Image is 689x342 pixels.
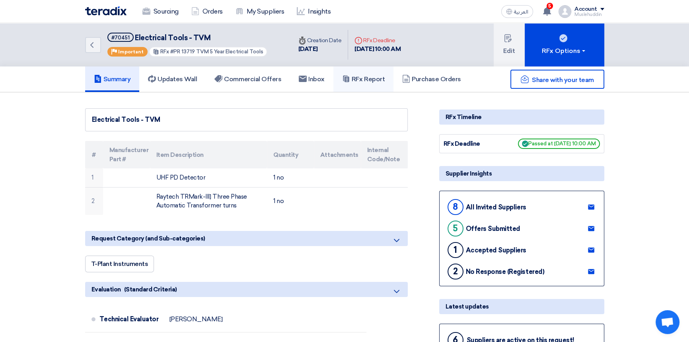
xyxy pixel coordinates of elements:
td: 2 [85,187,103,215]
th: Attachments [314,141,361,168]
a: Commercial Offers [206,66,290,92]
div: Technical Evaluator [99,310,163,329]
h5: RFx Report [342,75,385,83]
div: RFx Deadline [444,139,503,149]
div: [PERSON_NAME] [169,315,223,323]
img: profile_test.png [559,5,571,18]
span: #PR 13719 TVM 5 Year Electrical Tools [170,49,263,55]
span: العربية [514,9,528,15]
td: 1 [85,168,103,187]
button: RFx Options [525,23,604,66]
div: All Invited Suppliers [466,203,526,211]
a: My Suppliers [229,3,290,20]
div: [DATE] 10:00 AM [354,45,401,54]
div: Account [574,6,597,13]
a: Sourcing [136,3,185,20]
th: Internal Code/Note [361,141,408,168]
th: Quantity [267,141,314,168]
div: 8 [448,199,463,215]
h5: Commercial Offers [214,75,281,83]
button: Edit [494,23,525,66]
div: 2 [448,264,463,279]
h5: Inbox [299,75,325,83]
td: UHF PD Detector [150,168,267,187]
a: Purchase Orders [393,66,470,92]
a: RFx Report [333,66,393,92]
td: 1 no [267,168,314,187]
img: Teradix logo [85,6,127,16]
span: Share with your team [532,76,594,84]
div: Offers Submitted [466,225,520,233]
div: RFx Deadline [354,36,401,45]
div: RFx Options [542,46,587,56]
h5: Updates Wall [148,75,197,83]
span: Passed at [DATE] 10:00 AM [518,139,600,149]
div: Supplier Insights [439,166,604,181]
a: Orders [185,3,229,20]
h5: Electrical Tools - TVM [107,33,268,43]
span: Request Category (and Sub-categories) [91,234,205,243]
th: Item Description [150,141,267,168]
div: 5 [448,221,463,236]
span: T-Plant Instruments [91,260,148,268]
h5: Summary [94,75,131,83]
span: Electrical Tools - TVM [135,33,210,42]
span: Important [118,49,144,55]
div: Muslehuddin [574,12,604,17]
td: Raytech TRMark-III] Three Phase Automatic Transformer turns [150,187,267,215]
a: Insights [290,3,337,20]
td: 1 no [267,187,314,215]
div: 1 [448,242,463,258]
a: Updates Wall [139,66,206,92]
div: #70451 [111,35,130,40]
span: Evaluation [91,285,121,294]
div: Accepted Suppliers [466,246,526,254]
a: Summary [85,66,140,92]
div: Electrical Tools - TVM [92,115,401,125]
a: Inbox [290,66,333,92]
div: RFx Timeline [439,109,604,125]
h5: Purchase Orders [402,75,461,83]
div: Open chat [656,310,679,334]
span: (Standard Criteria) [124,285,177,294]
div: Creation Date [298,36,342,45]
th: Manufacturer Part # [103,141,150,168]
button: العربية [501,5,533,18]
span: 5 [547,3,553,9]
div: Latest updates [439,299,604,314]
th: # [85,141,103,168]
span: RFx [160,49,169,55]
div: [DATE] [298,45,342,54]
div: No Response (Registered) [466,268,544,276]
